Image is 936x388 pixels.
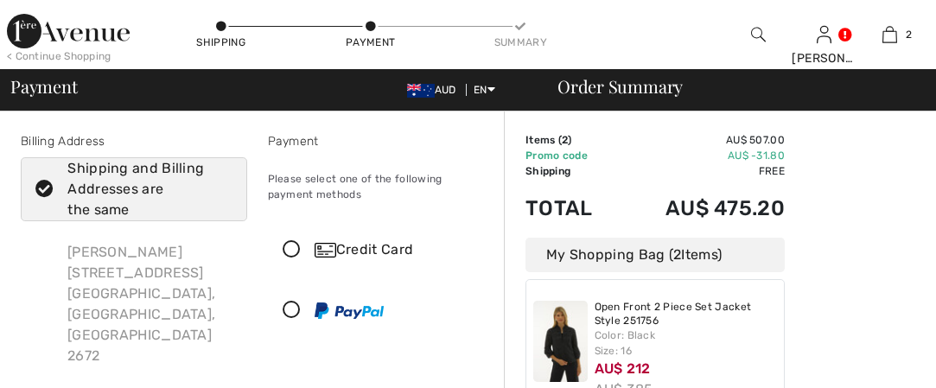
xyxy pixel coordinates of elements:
td: AU$ 507.00 [619,132,785,148]
td: Items ( ) [525,132,619,148]
td: AU$ 475.20 [619,179,785,238]
div: My Shopping Bag ( Items) [525,238,785,272]
a: Sign In [817,26,831,42]
div: Please select one of the following payment methods [268,157,494,216]
span: 2 [906,27,912,42]
a: Open Front 2 Piece Set Jacket Style 251756 [595,301,778,328]
img: search the website [751,24,766,45]
div: Payment [345,35,397,50]
img: PayPal [315,302,384,319]
img: Credit Card [315,243,336,258]
img: My Bag [882,24,897,45]
div: [PERSON_NAME] [STREET_ADDRESS] [GEOGRAPHIC_DATA], [GEOGRAPHIC_DATA], [GEOGRAPHIC_DATA] 2672 [54,228,247,380]
span: Payment [10,78,77,95]
div: Payment [268,132,494,150]
img: My Info [817,24,831,45]
div: Summary [494,35,546,50]
span: AUD [407,84,463,96]
div: Shipping and Billing Addresses are the same [67,158,220,220]
div: < Continue Shopping [7,48,111,64]
td: Total [525,179,619,238]
div: Credit Card [315,239,481,260]
img: Australian Dollar [407,84,435,98]
td: Shipping [525,163,619,179]
td: Free [619,163,785,179]
td: Promo code [525,148,619,163]
div: Shipping [195,35,247,50]
span: AU$ 212 [595,360,651,377]
span: EN [474,84,495,96]
a: 2 [857,24,921,45]
div: [PERSON_NAME] [792,49,856,67]
div: Color: Black Size: 16 [595,328,778,359]
img: 1ère Avenue [7,14,130,48]
span: 2 [673,246,681,263]
td: AU$ -31.80 [619,148,785,163]
div: Billing Address [21,132,247,150]
img: Open Front 2 Piece Set Jacket Style 251756 [533,301,588,382]
span: 2 [562,134,568,146]
div: Order Summary [537,78,926,95]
